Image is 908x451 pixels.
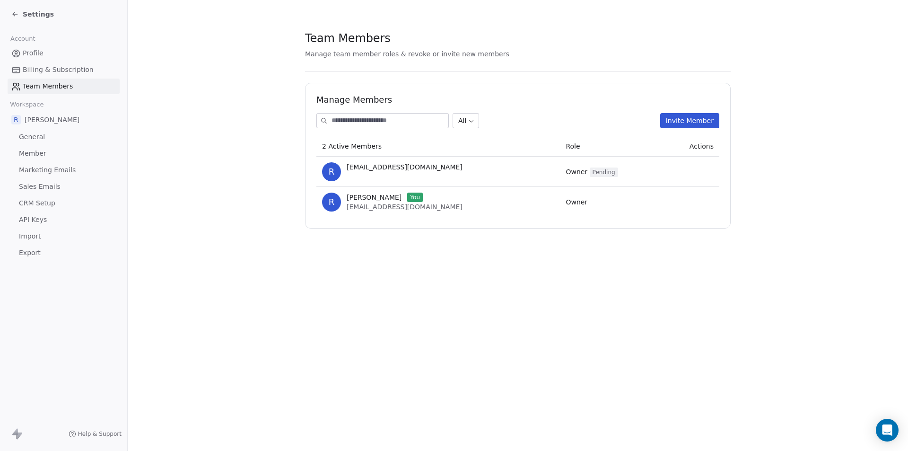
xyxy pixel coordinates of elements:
[8,195,120,211] a: CRM Setup
[8,79,120,94] a: Team Members
[8,245,120,261] a: Export
[6,32,39,46] span: Account
[19,182,61,192] span: Sales Emails
[8,129,120,145] a: General
[566,198,587,206] span: Owner
[8,179,120,195] a: Sales Emails
[407,193,423,202] span: You
[19,231,41,241] span: Import
[23,81,73,91] span: Team Members
[8,229,120,244] a: Import
[566,142,580,150] span: Role
[660,113,719,128] button: Invite Member
[23,9,54,19] span: Settings
[25,115,79,124] span: [PERSON_NAME]
[69,430,122,438] a: Help & Support
[23,65,94,75] span: Billing & Subscription
[19,132,45,142] span: General
[19,198,55,208] span: CRM Setup
[590,168,618,177] span: Pending
[8,62,120,78] a: Billing & Subscription
[8,162,120,178] a: Marketing Emails
[876,419,899,442] div: Open Intercom Messenger
[316,94,719,106] h1: Manage Members
[23,48,44,58] span: Profile
[322,193,341,212] span: R
[19,149,46,159] span: Member
[19,165,76,175] span: Marketing Emails
[8,45,120,61] a: Profile
[690,142,714,150] span: Actions
[19,215,47,225] span: API Keys
[347,162,463,172] span: [EMAIL_ADDRESS][DOMAIN_NAME]
[8,212,120,228] a: API Keys
[305,31,391,45] span: Team Members
[6,97,48,112] span: Workspace
[322,142,382,150] span: 2 Active Members
[305,50,509,58] span: Manage team member roles & revoke or invite new members
[11,115,21,124] span: R
[19,248,41,258] span: Export
[347,203,463,211] span: [EMAIL_ADDRESS][DOMAIN_NAME]
[322,162,341,181] span: r
[8,146,120,161] a: Member
[11,9,54,19] a: Settings
[347,193,402,202] span: [PERSON_NAME]
[78,430,122,438] span: Help & Support
[566,168,618,176] span: Owner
